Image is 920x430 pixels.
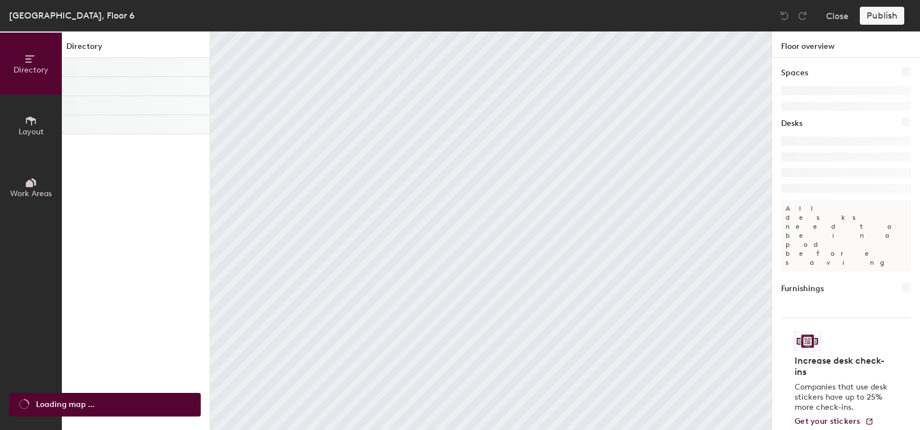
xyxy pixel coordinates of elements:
h1: Desks [781,117,802,130]
span: Layout [19,127,44,137]
p: All desks need to be in a pod before saving [781,200,911,271]
img: Sticker logo [795,332,820,351]
p: Companies that use desk stickers have up to 25% more check-ins. [795,382,891,413]
span: Work Areas [10,189,52,198]
img: Redo [797,10,808,21]
div: [GEOGRAPHIC_DATA], Floor 6 [9,8,134,22]
canvas: Map [210,31,772,430]
h1: Furnishings [781,283,824,295]
span: Get your stickers [795,417,860,426]
a: Get your stickers [795,417,874,427]
span: Loading map ... [36,399,94,411]
h4: Increase desk check-ins [795,355,891,378]
h1: Spaces [781,67,808,79]
img: Undo [779,10,790,21]
span: Directory [13,65,48,75]
h1: Floor overview [772,31,920,58]
button: Close [826,7,849,25]
h1: Directory [62,40,210,58]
